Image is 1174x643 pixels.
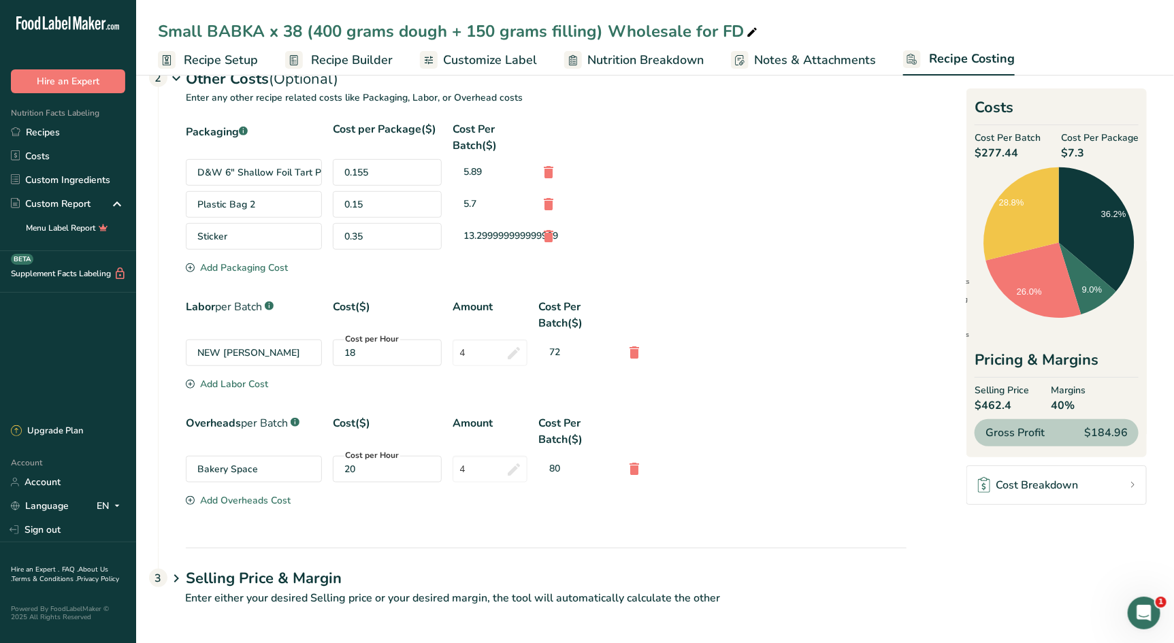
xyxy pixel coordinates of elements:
[333,415,442,448] div: Cost($)
[538,456,613,481] div: 80
[186,159,322,186] div: D&W 6" Shallow Foil Tart Pie Pan
[97,498,125,514] div: EN
[184,51,258,69] span: Recipe Setup
[975,397,1029,414] span: $462.4
[186,191,322,218] div: Plastic Bag 2
[344,333,400,345] label: Cost per Hour
[285,45,393,76] a: Recipe Builder
[731,45,876,76] a: Notes & Attachments
[564,45,704,76] a: Nutrition Breakdown
[333,223,442,250] div: 0.35
[975,131,1041,145] span: Cost Per Batch
[11,605,125,621] div: Powered By FoodLabelMaker © 2025 All Rights Reserved
[333,299,442,331] div: Cost($)
[978,477,1078,493] div: Cost Breakdown
[11,494,69,518] a: Language
[159,90,907,121] p: Enter any other recipe related costs like Packaging, Labor, or Overhead costs
[11,254,33,265] div: BETA
[311,51,393,69] span: Recipe Builder
[453,415,527,448] div: Amount
[186,567,907,590] h1: Selling Price & Margin
[186,299,322,331] div: Labor
[344,449,400,461] label: Cost per Hour
[149,69,167,87] div: 2
[975,383,1029,397] span: Selling Price
[158,19,760,44] div: Small BABKA x 38 (400 grams dough + 150 grams filling) Wholesale for FD
[1128,597,1160,629] iframe: Intercom live chat
[985,425,1045,441] span: Gross Profit
[975,145,1041,161] span: $277.44
[186,415,322,448] div: Overheads
[12,574,77,584] a: Terms & Conditions .
[966,465,1147,505] a: Cost Breakdown
[1051,383,1086,397] span: Margins
[186,493,291,508] div: Add Overheads Cost
[215,299,262,314] span: per Batch
[186,223,322,250] div: Sticker
[11,425,83,438] div: Upgrade Plan
[929,50,1015,68] span: Recipe Costing
[453,223,527,248] div: 13.299999999999999
[1084,425,1128,441] span: $184.96
[754,51,876,69] span: Notes & Attachments
[186,340,322,366] div: NEW [PERSON_NAME]
[344,462,430,476] div: 20
[538,415,613,448] div: Cost Per Batch($)
[241,416,288,431] span: per Batch
[538,299,613,331] div: Cost Per Batch($)
[975,349,1139,378] div: Pricing & Margins
[1061,131,1139,145] span: Cost Per Package
[186,377,268,391] div: Add Labor Cost
[453,191,527,216] div: 5.7
[333,191,442,218] div: 0.15
[1156,597,1167,608] span: 1
[186,456,322,482] div: Bakery Space
[1051,397,1086,414] span: 40%
[333,121,442,154] div: Cost per Package($)
[1061,145,1139,161] span: $7.3
[62,565,78,574] a: FAQ .
[11,69,125,93] button: Hire an Expert
[158,45,258,76] a: Recipe Setup
[344,346,430,360] div: 18
[186,261,288,275] div: Add Packaging Cost
[149,569,167,587] div: 3
[443,51,537,69] span: Customize Label
[538,340,613,365] div: 72
[453,299,527,331] div: Amount
[11,565,59,574] a: Hire an Expert .
[11,197,91,211] div: Custom Report
[11,565,108,584] a: About Us .
[158,590,907,623] p: Enter either your desired Selling price or your desired margin, the tool will automatically calcu...
[929,278,970,285] span: Ingredients
[587,51,704,69] span: Nutrition Breakdown
[269,69,338,89] span: (Optional)
[975,97,1139,125] h2: Costs
[453,121,527,154] div: Cost Per Batch($)
[77,574,119,584] a: Privacy Policy
[453,159,527,184] div: 5.89
[903,44,1015,76] a: Recipe Costing
[420,45,537,76] a: Customize Label
[333,159,442,186] div: 0.155
[186,121,322,154] div: Packaging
